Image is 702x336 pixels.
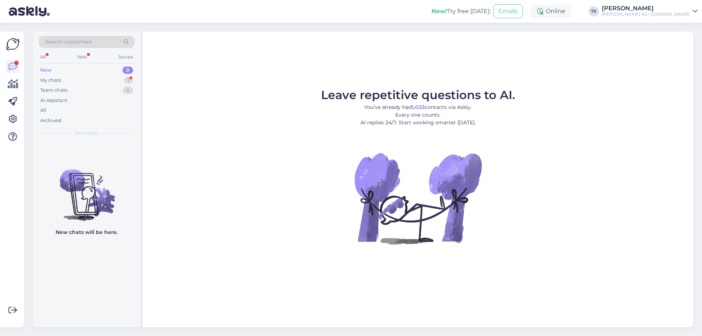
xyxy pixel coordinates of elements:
button: Emails [494,4,522,18]
div: 4 [122,87,133,94]
div: 1 [124,77,133,84]
b: 1,023 [412,104,424,110]
div: All [40,107,46,114]
img: No chats [33,156,140,222]
img: Askly Logo [6,37,20,51]
div: Try free [DATE]: [431,7,491,16]
div: Socials [117,52,135,62]
div: Archived [40,117,61,124]
div: Online [531,5,571,18]
img: No Chat active [352,132,484,264]
div: AI Assistant [40,97,67,104]
div: [PERSON_NAME] AS / [DOMAIN_NAME] [602,11,690,17]
a: [PERSON_NAME][PERSON_NAME] AS / [DOMAIN_NAME] [602,5,698,17]
span: New chats [75,130,98,136]
div: [PERSON_NAME] [602,5,690,11]
div: My chats [40,77,61,84]
div: 0 [122,67,133,74]
div: TK [589,6,599,16]
span: Leave repetitive questions to AI. [321,88,515,102]
div: Team chats [40,87,67,94]
div: All [39,52,47,62]
p: New chats will be here. [56,229,118,236]
p: You’ve already had contacts via Askly. Every one counts. AI replies 24/7. Start working smarter [... [321,103,515,127]
div: Web [76,52,88,62]
div: New [40,67,52,74]
span: Search customers [45,38,92,46]
b: New! [431,8,447,15]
